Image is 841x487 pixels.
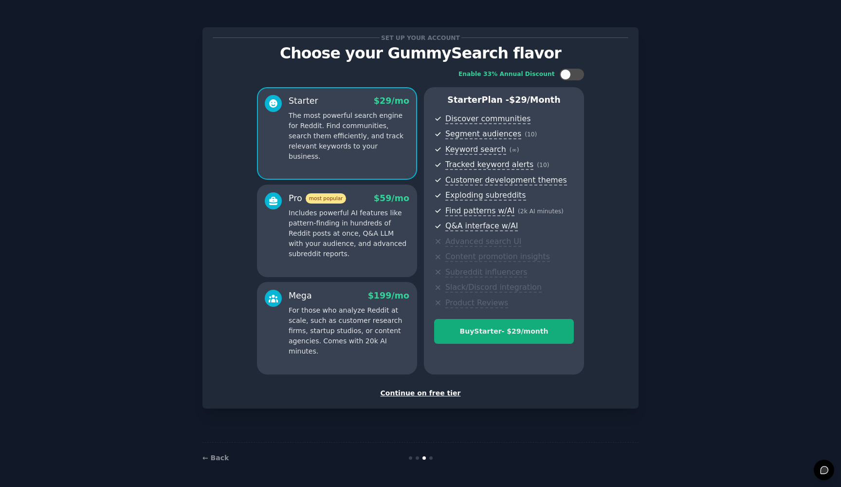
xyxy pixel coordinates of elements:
[380,33,462,43] span: Set up your account
[202,454,229,462] a: ← Back
[289,192,346,205] div: Pro
[445,282,542,293] span: Slack/Discord integration
[289,208,409,259] p: Includes powerful AI features like pattern-finding in hundreds of Reddit posts at once, Q&A LLM w...
[445,298,508,308] span: Product Reviews
[213,388,628,398] div: Continue on free tier
[289,111,409,162] p: The most powerful search engine for Reddit. Find communities, search them efficiently, and track ...
[306,193,347,204] span: most popular
[518,208,564,215] span: ( 2k AI minutes )
[445,175,567,186] span: Customer development themes
[445,129,521,139] span: Segment audiences
[374,96,409,106] span: $ 29 /mo
[445,114,530,124] span: Discover communities
[510,147,519,153] span: ( ∞ )
[509,95,561,105] span: $ 29 /month
[374,193,409,203] span: $ 59 /mo
[445,252,550,262] span: Content promotion insights
[213,45,628,62] p: Choose your GummySearch flavor
[434,319,574,344] button: BuyStarter- $29/month
[445,206,514,216] span: Find patterns w/AI
[525,131,537,138] span: ( 10 )
[289,95,318,107] div: Starter
[458,70,555,79] div: Enable 33% Annual Discount
[435,326,573,337] div: Buy Starter - $ 29 /month
[368,291,409,300] span: $ 199 /mo
[445,267,527,278] span: Subreddit influencers
[434,94,574,106] p: Starter Plan -
[289,290,312,302] div: Mega
[445,237,521,247] span: Advanced search UI
[289,305,409,356] p: For those who analyze Reddit at scale, such as customer research firms, startup studios, or conte...
[445,221,518,231] span: Q&A interface w/AI
[445,190,526,201] span: Exploding subreddits
[445,160,533,170] span: Tracked keyword alerts
[537,162,549,169] span: ( 10 )
[445,145,506,155] span: Keyword search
